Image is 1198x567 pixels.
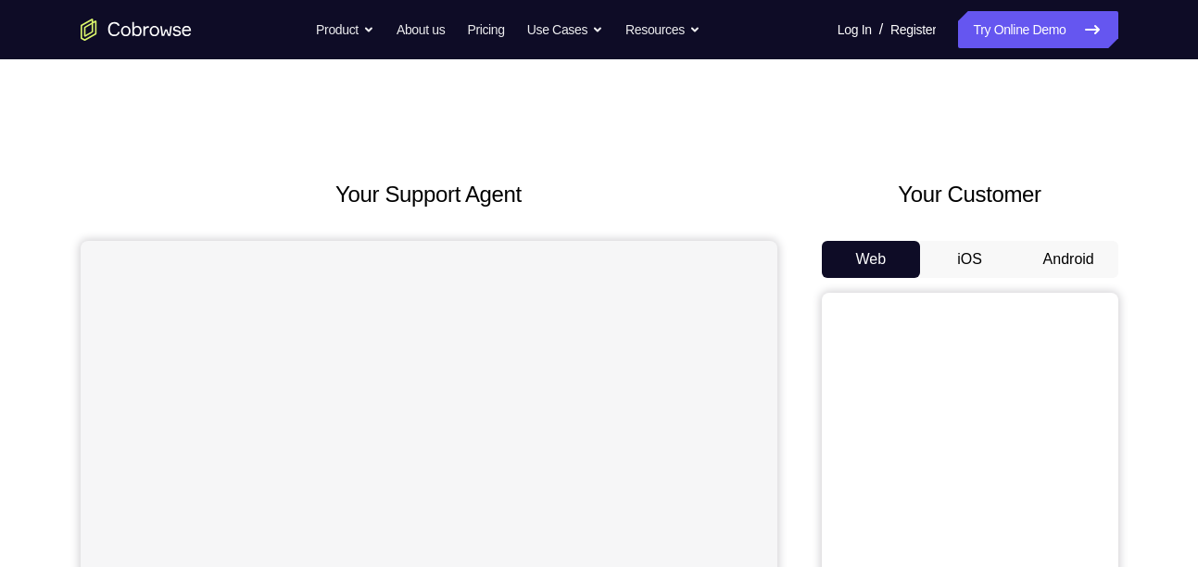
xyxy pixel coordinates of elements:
[81,178,777,211] h2: Your Support Agent
[838,11,872,48] a: Log In
[1019,241,1118,278] button: Android
[958,11,1117,48] a: Try Online Demo
[467,11,504,48] a: Pricing
[527,11,603,48] button: Use Cases
[822,241,921,278] button: Web
[316,11,374,48] button: Product
[625,11,700,48] button: Resources
[879,19,883,41] span: /
[920,241,1019,278] button: iOS
[822,178,1118,211] h2: Your Customer
[890,11,936,48] a: Register
[81,19,192,41] a: Go to the home page
[397,11,445,48] a: About us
